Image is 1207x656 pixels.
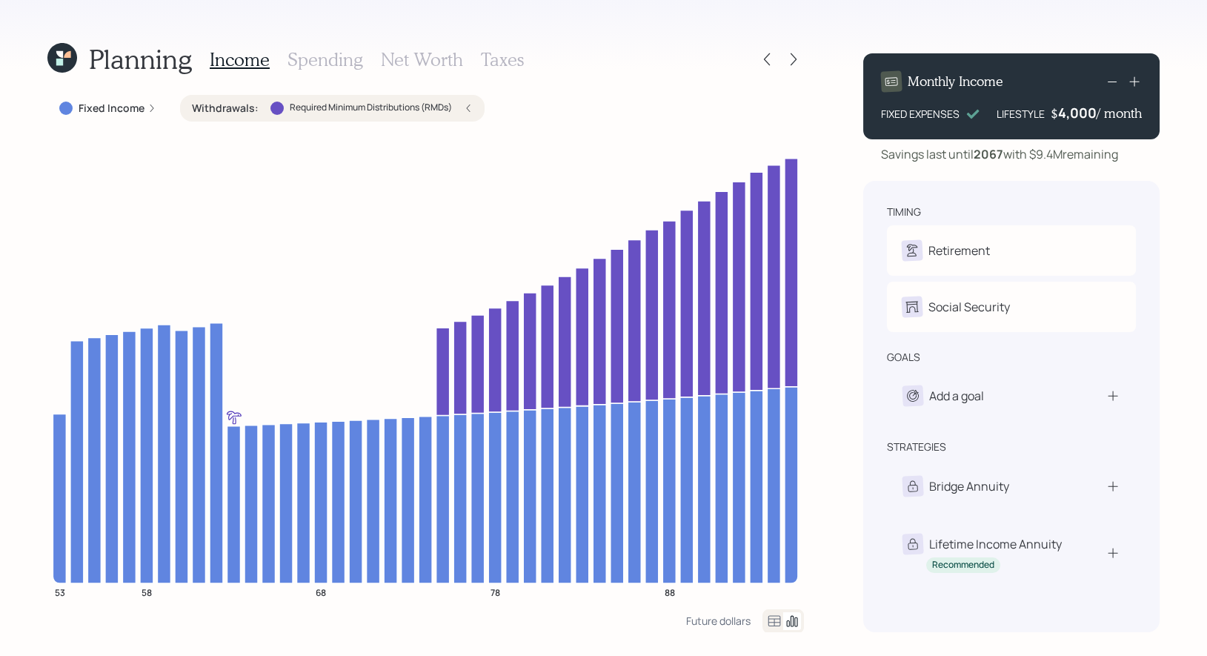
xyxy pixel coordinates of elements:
[381,49,463,70] h3: Net Worth
[929,477,1009,495] div: Bridge Annuity
[210,49,270,70] h3: Income
[887,205,921,219] div: timing
[287,49,363,70] h3: Spending
[1058,104,1097,122] div: 4,000
[89,43,192,75] h1: Planning
[881,106,960,122] div: FIXED EXPENSES
[974,146,1003,162] b: 2067
[1097,105,1142,122] h4: / month
[929,387,984,405] div: Add a goal
[1051,105,1058,122] h4: $
[491,586,500,598] tspan: 78
[887,350,920,365] div: goals
[142,586,152,598] tspan: 58
[55,586,65,598] tspan: 53
[481,49,524,70] h3: Taxes
[316,586,326,598] tspan: 68
[887,440,946,454] div: strategies
[665,586,675,598] tspan: 88
[290,102,452,114] label: Required Minimum Distributions (RMDs)
[881,145,1118,163] div: Savings last until with $9.4M remaining
[928,298,1010,316] div: Social Security
[928,242,990,259] div: Retirement
[997,106,1045,122] div: LIFESTYLE
[929,535,1062,553] div: Lifetime Income Annuity
[908,73,1003,90] h4: Monthly Income
[686,614,751,628] div: Future dollars
[192,101,259,116] label: Withdrawals :
[79,101,144,116] label: Fixed Income
[932,559,994,571] div: Recommended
